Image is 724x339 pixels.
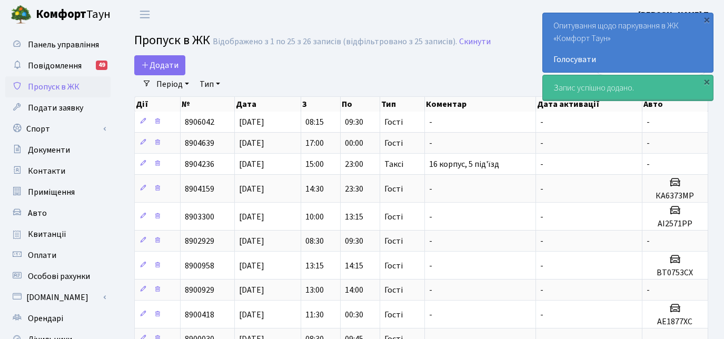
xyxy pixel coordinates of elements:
[429,183,432,195] span: -
[5,203,111,224] a: Авто
[429,260,432,272] span: -
[345,235,363,247] span: 09:30
[195,75,224,93] a: Тип
[5,139,111,161] a: Документи
[11,4,32,25] img: logo.png
[429,309,432,321] span: -
[540,235,543,247] span: -
[239,235,264,247] span: [DATE]
[239,284,264,296] span: [DATE]
[345,137,363,149] span: 00:00
[647,191,703,201] h5: КА6373МР
[540,309,543,321] span: -
[141,59,178,71] span: Додати
[185,158,214,170] span: 8904236
[647,317,703,327] h5: АЕ1877ХС
[239,309,264,321] span: [DATE]
[429,116,432,128] span: -
[5,245,111,266] a: Оплати
[345,183,363,195] span: 23:30
[638,8,711,21] a: [PERSON_NAME] П.
[185,309,214,321] span: 8900418
[543,75,713,101] div: Запис успішно додано.
[239,183,264,195] span: [DATE]
[36,6,111,24] span: Таун
[305,137,324,149] span: 17:00
[239,260,264,272] span: [DATE]
[701,76,712,87] div: ×
[345,211,363,223] span: 13:15
[5,224,111,245] a: Квитанції
[5,287,111,308] a: [DOMAIN_NAME]
[28,81,80,93] span: Пропуск в ЖК
[132,6,158,23] button: Переключити навігацію
[540,158,543,170] span: -
[540,116,543,128] span: -
[185,137,214,149] span: 8904639
[185,211,214,223] span: 8903300
[384,118,403,126] span: Гості
[540,183,543,195] span: -
[553,53,702,66] a: Голосувати
[380,97,425,112] th: Тип
[28,207,47,219] span: Авто
[5,182,111,203] a: Приміщення
[647,219,703,229] h5: AI2571PP
[305,260,324,272] span: 13:15
[28,60,82,72] span: Повідомлення
[384,286,403,294] span: Гості
[239,137,264,149] span: [DATE]
[540,137,543,149] span: -
[134,31,210,49] span: Пропуск в ЖК
[5,97,111,118] a: Подати заявку
[96,61,107,70] div: 49
[235,97,301,112] th: Дата
[647,116,650,128] span: -
[5,266,111,287] a: Особові рахунки
[305,183,324,195] span: 14:30
[5,34,111,55] a: Панель управління
[459,37,491,47] a: Скинути
[5,308,111,329] a: Орендарі
[345,284,363,296] span: 14:00
[28,39,99,51] span: Панель управління
[28,228,66,240] span: Квитанції
[185,183,214,195] span: 8904159
[181,97,235,112] th: №
[185,260,214,272] span: 8900958
[384,311,403,319] span: Гості
[384,262,403,270] span: Гості
[345,116,363,128] span: 09:30
[647,284,650,296] span: -
[642,97,708,112] th: Авто
[185,284,214,296] span: 8900929
[5,76,111,97] a: Пропуск в ЖК
[647,268,703,278] h5: ВТ0753СХ
[429,235,432,247] span: -
[384,185,403,193] span: Гості
[384,139,403,147] span: Гості
[301,97,341,112] th: З
[152,75,193,93] a: Період
[305,284,324,296] span: 13:00
[239,211,264,223] span: [DATE]
[540,211,543,223] span: -
[239,158,264,170] span: [DATE]
[28,250,56,261] span: Оплати
[647,158,650,170] span: -
[429,137,432,149] span: -
[536,97,642,112] th: Дата активації
[28,186,75,198] span: Приміщення
[540,284,543,296] span: -
[305,211,324,223] span: 10:00
[28,313,63,324] span: Орендарі
[345,309,363,321] span: 00:30
[5,118,111,139] a: Спорт
[345,260,363,272] span: 14:15
[213,37,457,47] div: Відображено з 1 по 25 з 26 записів (відфільтровано з 25 записів).
[647,235,650,247] span: -
[341,97,380,112] th: По
[638,9,711,21] b: [PERSON_NAME] П.
[239,116,264,128] span: [DATE]
[305,235,324,247] span: 08:30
